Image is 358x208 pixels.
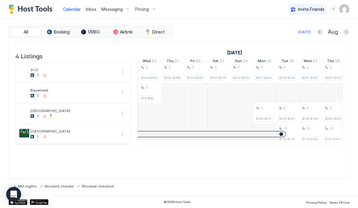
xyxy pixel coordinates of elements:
a: August 22, 2025 [189,57,202,66]
div: menu [119,69,126,76]
span: $315-$378 [210,76,226,80]
span: Inbox [86,7,96,12]
span: 3 [283,106,285,110]
span: 3 [329,106,331,110]
span: Sat [213,58,218,65]
span: 10 [283,126,287,130]
div: listing image [19,67,29,77]
span: $313-$376 [187,76,203,80]
span: 2 [260,65,262,69]
span: Invite Friends [298,7,324,12]
span: Wed [143,58,151,65]
span: 21 [175,58,179,65]
span: Min nights [18,184,37,188]
div: menu [329,6,337,13]
span: $166-$199 [302,117,318,121]
button: Previous month [317,29,323,35]
button: Direct [140,28,171,36]
span: 3+2 [30,67,116,72]
a: Terms Of Use [329,199,349,205]
div: [DATE] [298,29,311,35]
a: August 23, 2025 [211,57,226,66]
a: August 24, 2025 [233,57,250,66]
button: More options [119,69,126,76]
span: 2 [145,65,147,69]
button: Airbnb [107,28,138,36]
span: Thu [167,58,174,65]
span: [GEOGRAPHIC_DATA] [30,129,116,133]
span: 28 [335,58,340,65]
span: Wed [304,58,312,65]
span: © 2025 Host Tools [164,200,191,204]
span: Blocked checkin [45,184,74,188]
button: All [10,28,41,36]
span: $272-$326 [233,76,249,80]
div: menu [119,89,126,97]
a: August 28, 2025 [325,57,342,66]
span: Pricing [135,7,149,12]
a: Privacy Policy [306,199,327,205]
div: menu [119,130,126,138]
a: August 27, 2025 [302,57,319,66]
span: $128-$154 [302,137,318,141]
span: 2 [283,65,285,69]
span: 2 [306,65,308,69]
button: Booking [43,28,74,36]
span: 3 [306,106,308,110]
span: Airbnb [120,29,133,35]
span: Tue [281,58,288,65]
span: 2 [329,65,331,69]
button: More options [119,89,126,97]
div: User profile [339,4,349,14]
a: App Store [9,199,27,205]
div: menu [119,110,126,117]
a: Host Tools Logo [9,5,55,14]
span: Sun [235,58,242,65]
span: 3 [191,65,193,69]
div: listing image [19,108,29,118]
a: Google Play Store [30,199,48,205]
button: VRBO [75,28,106,36]
button: More options [119,110,126,117]
span: Blocked checkout [82,184,114,188]
span: Calendar [63,7,81,12]
span: $161-$193 [325,137,340,141]
span: 3 [260,106,262,110]
div: Open Intercom Messenger [6,187,21,202]
span: VRBO [88,29,100,35]
button: [DATE] [297,28,312,36]
span: Booking [54,29,70,35]
a: August 21, 2025 [165,57,180,66]
span: 4 Listings [15,51,43,60]
div: listing image [19,129,29,139]
span: 20 [152,58,157,65]
span: 2 [145,85,147,89]
span: $234-$281 [325,117,341,121]
span: 26 [289,58,294,65]
span: Messaging [101,7,123,12]
span: 2 [237,65,239,69]
span: All [24,29,28,35]
span: [GEOGRAPHIC_DATA] [30,108,116,113]
span: 2 [168,65,170,69]
a: August 26, 2025 [280,57,296,66]
span: $199-$239 [141,76,157,80]
span: Terms Of Use [329,201,349,204]
span: Mon [258,58,266,65]
button: Next month [343,29,349,35]
a: Calendar [63,6,81,12]
a: August 4, 2025 [226,48,244,57]
span: 25 [267,58,272,65]
a: Inbox [86,6,96,12]
span: 22 [196,58,201,65]
span: Privacy Policy [306,201,327,204]
span: 27 [313,58,318,65]
span: Basement [30,88,116,93]
span: $281-$337 [302,76,318,80]
a: August 25, 2025 [256,57,273,66]
span: $124-$149 [279,137,295,141]
span: Thu [327,58,334,65]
